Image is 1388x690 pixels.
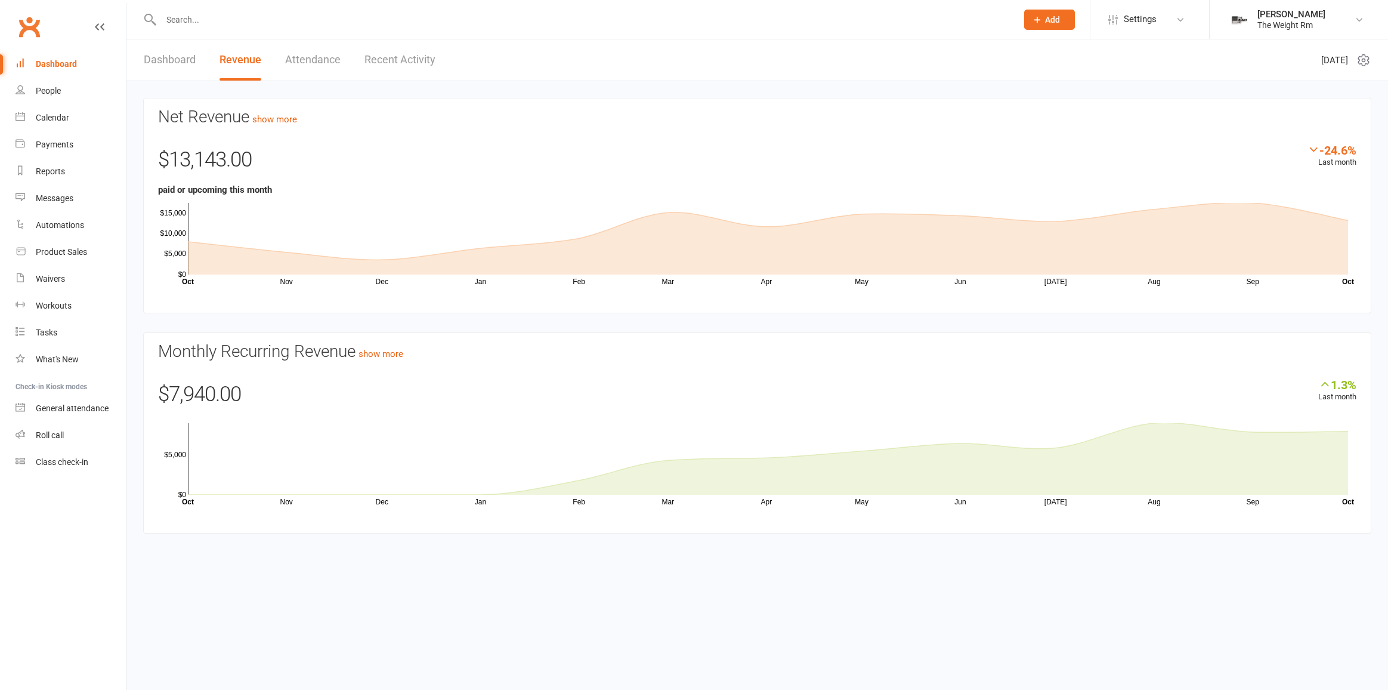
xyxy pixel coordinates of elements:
[16,78,126,104] a: People
[36,113,69,122] div: Calendar
[36,59,77,69] div: Dashboard
[16,239,126,266] a: Product Sales
[36,220,84,230] div: Automations
[157,11,1009,28] input: Search...
[36,193,73,203] div: Messages
[1228,8,1251,32] img: thumb_image1749576563.png
[144,39,196,81] a: Dashboard
[16,319,126,346] a: Tasks
[1045,15,1060,24] span: Add
[16,395,126,422] a: General attendance kiosk mode
[16,266,126,292] a: Waivers
[16,212,126,239] a: Automations
[158,108,1356,127] h3: Net Revenue
[16,292,126,319] a: Workouts
[158,343,1356,361] h3: Monthly Recurring Revenue
[16,449,126,476] a: Class kiosk mode
[16,185,126,212] a: Messages
[1257,9,1325,20] div: [PERSON_NAME]
[16,158,126,185] a: Reports
[36,355,79,364] div: What's New
[36,274,65,284] div: Waivers
[1321,53,1348,67] span: [DATE]
[1257,20,1325,30] div: The Weight Rm
[158,378,1356,417] div: $7,940.00
[36,328,57,337] div: Tasks
[36,86,61,96] div: People
[36,403,109,413] div: General attendance
[1124,6,1157,33] span: Settings
[1307,143,1356,169] div: Last month
[1024,10,1075,30] button: Add
[36,247,87,257] div: Product Sales
[358,349,403,359] a: show more
[36,167,65,176] div: Reports
[252,114,297,125] a: show more
[36,430,64,440] div: Roll call
[16,104,126,131] a: Calendar
[16,422,126,449] a: Roll call
[14,12,44,42] a: Clubworx
[220,39,261,81] a: Revenue
[158,184,272,195] strong: paid or upcoming this month
[36,140,73,149] div: Payments
[158,143,1356,183] div: $13,143.00
[36,301,72,310] div: Workouts
[1318,378,1356,403] div: Last month
[1318,378,1356,391] div: 1.3%
[1307,143,1356,156] div: -24.6%
[16,346,126,373] a: What's New
[364,39,435,81] a: Recent Activity
[36,457,88,467] div: Class check-in
[16,131,126,158] a: Payments
[285,39,341,81] a: Attendance
[16,51,126,78] a: Dashboard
